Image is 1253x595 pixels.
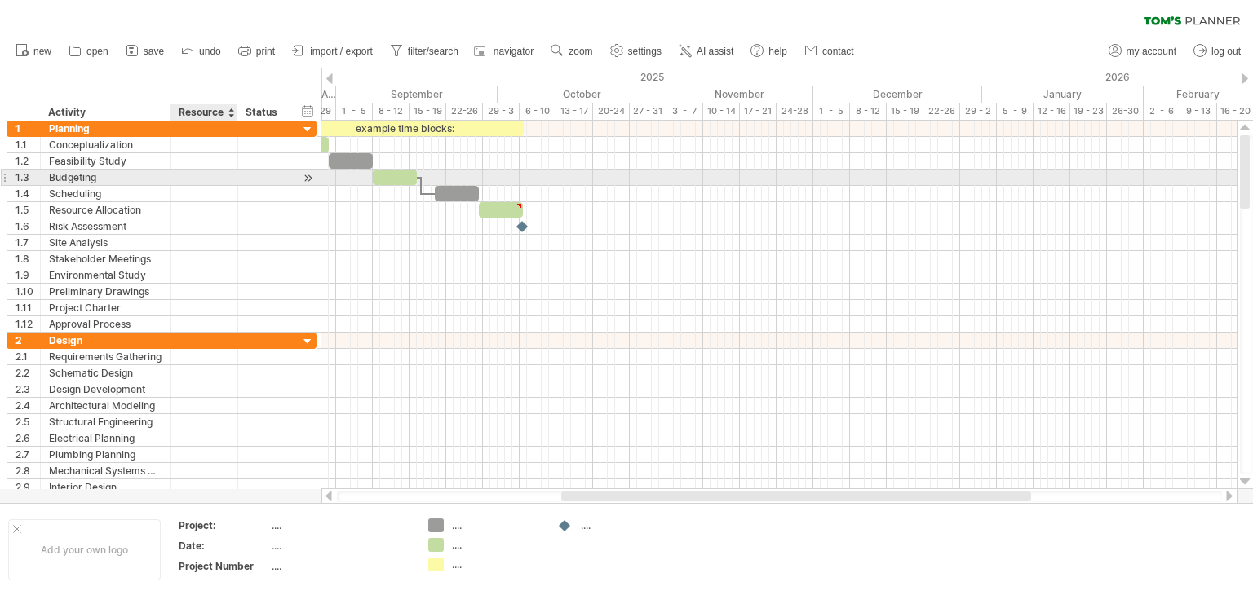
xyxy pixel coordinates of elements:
[1070,103,1107,120] div: 19 - 23
[1105,41,1181,62] a: my account
[49,447,162,462] div: Plumbing Planning
[179,559,268,573] div: Project Number
[199,46,221,57] span: undo
[982,86,1144,103] div: January 2026
[373,103,410,120] div: 8 - 12
[386,41,463,62] a: filter/search
[581,518,670,532] div: ....
[49,463,162,478] div: Mechanical Systems Design
[1107,103,1144,120] div: 26-30
[777,103,813,120] div: 24-28
[15,186,40,201] div: 1.4
[64,41,113,62] a: open
[15,251,40,267] div: 1.8
[49,202,162,218] div: Resource Allocation
[446,103,483,120] div: 22-26
[49,430,162,446] div: Electrical Planning
[49,251,162,267] div: Stakeholder Meetings
[234,41,280,62] a: print
[628,46,662,57] span: settings
[547,41,597,62] a: zoom
[15,170,40,185] div: 1.3
[122,41,169,62] a: save
[15,333,40,348] div: 2
[256,46,275,57] span: print
[49,121,162,136] div: Planning
[520,103,556,120] div: 6 - 10
[11,41,56,62] a: new
[569,46,592,57] span: zoom
[15,381,40,397] div: 2.3
[997,103,1034,120] div: 5 - 9
[15,153,40,169] div: 1.2
[49,235,162,250] div: Site Analysis
[498,86,666,103] div: October 2025
[49,398,162,413] div: Architectural Modeling
[272,518,409,532] div: ....
[49,267,162,283] div: Environmental Study
[49,333,162,348] div: Design
[49,381,162,397] div: Design Development
[606,41,666,62] a: settings
[336,86,498,103] div: September 2025
[15,479,40,495] div: 2.9
[15,365,40,381] div: 2.2
[49,365,162,381] div: Schematic Design
[179,104,228,121] div: Resource
[666,103,703,120] div: 3 - 7
[850,103,887,120] div: 8 - 12
[49,218,162,234] div: Risk Assessment
[1189,41,1246,62] a: log out
[494,46,534,57] span: navigator
[15,447,40,462] div: 2.7
[452,518,541,532] div: ....
[630,103,666,120] div: 27 - 31
[86,46,108,57] span: open
[15,202,40,218] div: 1.5
[483,103,520,120] div: 29 - 3
[288,41,378,62] a: import / export
[49,153,162,169] div: Feasibility Study
[8,519,161,580] div: Add your own logo
[49,349,162,364] div: Requirements Gathering
[408,46,458,57] span: filter/search
[15,349,40,364] div: 2.1
[15,300,40,315] div: 1.11
[1034,103,1070,120] div: 12 - 16
[15,235,40,250] div: 1.7
[49,300,162,315] div: Project Charter
[15,398,40,413] div: 2.4
[15,284,40,299] div: 1.10
[593,103,630,120] div: 20-24
[813,86,982,103] div: December 2025
[272,559,409,573] div: ....
[746,41,792,62] a: help
[768,46,787,57] span: help
[336,103,373,120] div: 1 - 5
[33,46,51,57] span: new
[800,41,859,62] a: contact
[15,121,40,136] div: 1
[410,103,446,120] div: 15 - 19
[666,86,813,103] div: November 2025
[1180,103,1217,120] div: 9 - 13
[703,103,740,120] div: 10 - 14
[960,103,997,120] div: 29 - 2
[49,479,162,495] div: Interior Design
[49,316,162,332] div: Approval Process
[472,41,538,62] a: navigator
[556,103,593,120] div: 13 - 17
[144,46,164,57] span: save
[887,103,923,120] div: 15 - 19
[179,518,268,532] div: Project:
[48,104,162,121] div: Activity
[300,170,316,187] div: scroll to activity
[179,539,268,553] div: Date:
[15,463,40,478] div: 2.8
[15,218,40,234] div: 1.6
[452,538,541,552] div: ....
[15,137,40,152] div: 1.1
[49,170,162,185] div: Budgeting
[272,539,409,553] div: ....
[15,430,40,446] div: 2.6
